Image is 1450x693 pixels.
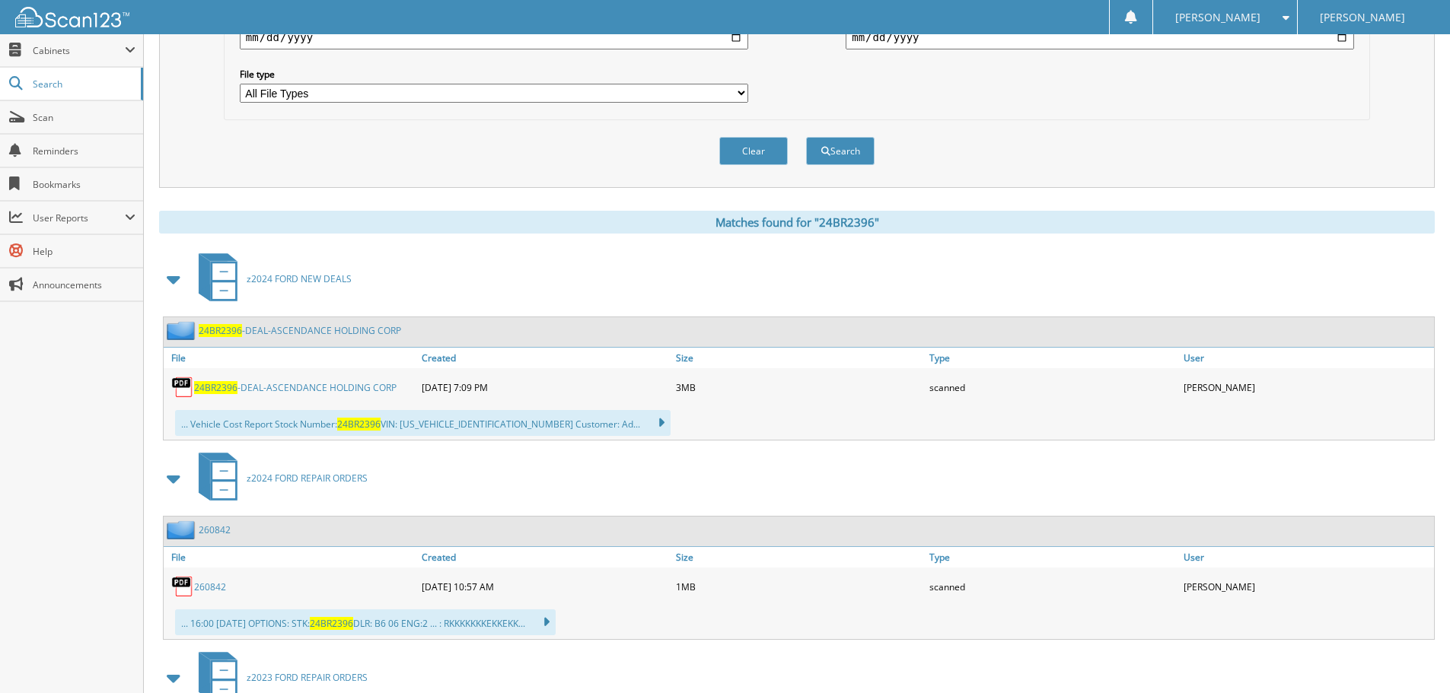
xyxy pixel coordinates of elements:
[1320,13,1405,22] span: [PERSON_NAME]
[1175,13,1260,22] span: [PERSON_NAME]
[247,472,368,485] span: z2024 FORD REPAIR ORDERS
[418,372,672,402] div: [DATE] 7:09 PM
[33,111,135,124] span: Scan
[194,381,237,394] span: 24BR2396
[926,547,1180,567] a: Type
[167,321,199,340] img: folder2.png
[418,571,672,602] div: [DATE] 10:57 AM
[199,523,231,536] a: 260842
[247,671,368,684] span: z2023 FORD REPAIR ORDERS
[806,137,875,165] button: Search
[1180,547,1434,567] a: User
[337,418,381,431] span: 24BR2396
[672,372,926,402] div: 3MB
[15,7,129,27] img: scan123-logo-white.svg
[846,25,1354,49] input: end
[33,278,135,291] span: Announcements
[167,520,199,539] img: folder2.png
[719,137,788,165] button: Clear
[1374,620,1450,693] iframe: Chat Widget
[926,348,1180,368] a: Type
[175,410,671,436] div: ... Vehicle Cost Report Stock Number: VIN: [US_VEHICLE_IDENTIFICATION_NUMBER] Customer: Ad...
[164,348,418,368] a: File
[418,348,672,368] a: Created
[1180,348,1434,368] a: User
[672,348,926,368] a: Size
[190,448,368,508] a: z2024 FORD REPAIR ORDERS
[240,25,748,49] input: start
[164,547,418,567] a: File
[194,381,397,394] a: 24BR2396-DEAL-ASCENDANCE HOLDING CORP
[159,211,1435,234] div: Matches found for "24BR2396"
[33,245,135,258] span: Help
[171,376,194,399] img: PDF.png
[171,575,194,598] img: PDF.png
[1180,571,1434,602] div: [PERSON_NAME]
[194,580,226,593] a: 260842
[247,272,352,285] span: z2024 FORD NEW DEALS
[33,178,135,191] span: Bookmarks
[175,609,556,635] div: ... 16:00 [DATE] OPTIONS: STK: DLR: B6 06 ENG:2 ... : RKKKKKKKEKKEKK...
[418,547,672,567] a: Created
[33,145,135,157] span: Reminders
[33,44,125,57] span: Cabinets
[672,547,926,567] a: Size
[190,249,352,309] a: z2024 FORD NEW DEALS
[310,617,353,630] span: 24BR2396
[33,78,133,91] span: Search
[240,68,748,81] label: File type
[199,324,242,337] span: 24BR2396
[926,372,1180,402] div: scanned
[672,571,926,602] div: 1MB
[199,324,401,337] a: 24BR2396-DEAL-ASCENDANCE HOLDING CORP
[1180,372,1434,402] div: [PERSON_NAME]
[926,571,1180,602] div: scanned
[33,211,125,224] span: User Reports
